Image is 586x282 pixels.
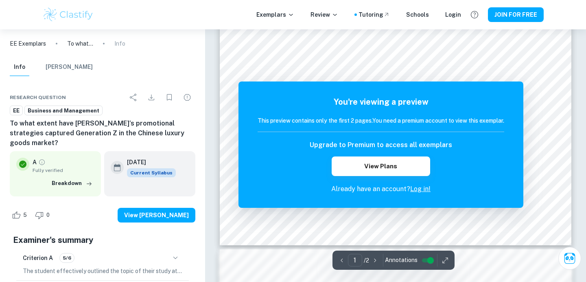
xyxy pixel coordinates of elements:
p: Review [310,10,338,19]
h6: [DATE] [127,158,169,167]
span: Annotations [385,256,418,264]
span: Current Syllabus [127,168,176,177]
h5: You're viewing a preview [258,96,504,108]
a: Login [445,10,461,19]
div: This exemplar is based on the current syllabus. Feel free to refer to it for inspiration/ideas wh... [127,168,176,177]
div: Share [125,89,142,106]
span: 0 [42,211,54,219]
span: 5/6 [60,254,74,262]
a: Tutoring [359,10,390,19]
p: A [33,158,37,167]
a: Schools [406,10,429,19]
a: Business and Management [24,106,103,116]
a: Grade fully verified [38,159,46,166]
p: The student effectively outlined the topic of their study at the beginning of the essay, making i... [23,267,182,275]
h6: Upgrade to Premium to access all exemplars [310,140,452,150]
button: [PERSON_NAME] [46,58,93,76]
span: Research question [10,94,66,101]
div: Download [143,89,160,106]
a: EE Exemplars [10,39,46,48]
img: Clastify logo [42,7,94,23]
a: Log in! [410,185,431,193]
div: Report issue [179,89,195,106]
p: Exemplars [256,10,294,19]
span: Business and Management [25,107,102,115]
button: JOIN FOR FREE [488,7,544,22]
p: To what extent have [PERSON_NAME]’s promotional strategies captured Generation Z in the Chinese l... [67,39,93,48]
span: Fully verified [33,167,94,174]
button: Ask Clai [558,247,581,270]
span: 5 [19,211,31,219]
h6: To what extent have [PERSON_NAME]’s promotional strategies captured Generation Z in the Chinese l... [10,119,195,148]
button: View Plans [332,156,430,176]
h6: Criterion A [23,253,53,262]
button: Info [10,58,29,76]
a: EE [10,106,23,116]
div: Like [10,209,31,222]
div: Bookmark [161,89,177,106]
h5: Examiner's summary [13,234,192,246]
p: Already have an account? [258,184,504,194]
button: Help and Feedback [468,8,481,22]
button: Breakdown [50,177,94,189]
button: View [PERSON_NAME] [118,208,195,223]
p: Info [114,39,125,48]
div: Dislike [33,209,54,222]
span: EE [10,107,22,115]
h6: This preview contains only the first 2 pages. You need a premium account to view this exemplar. [258,116,504,125]
p: / 2 [364,256,369,265]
